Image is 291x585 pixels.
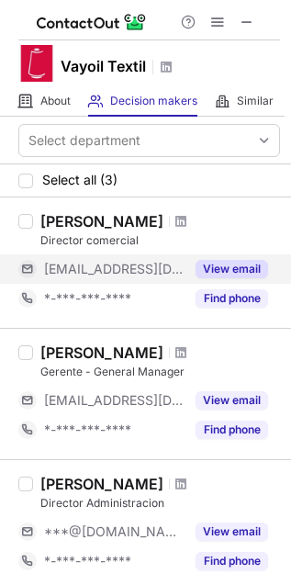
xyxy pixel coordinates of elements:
div: Director Administracion [40,495,280,512]
button: Reveal Button [196,289,268,308]
div: [PERSON_NAME] [40,212,163,231]
span: [EMAIL_ADDRESS][DOMAIN_NAME] [44,392,185,409]
span: Decision makers [110,94,197,108]
img: ContactOut v5.3.10 [37,11,147,33]
button: Reveal Button [196,260,268,278]
button: Reveal Button [196,552,268,570]
span: [EMAIL_ADDRESS][DOMAIN_NAME] [44,261,185,277]
div: Gerente - General Manager [40,364,280,380]
div: [PERSON_NAME] [40,475,163,493]
button: Reveal Button [196,421,268,439]
span: Select all (3) [42,173,118,187]
div: Director comercial [40,232,280,249]
img: 32f1f14f7db31eee4a6e08bfb7693d38 [18,45,55,82]
button: Reveal Button [196,391,268,410]
span: ***@[DOMAIN_NAME] [44,523,185,540]
h1: Vayoil Textil [61,55,146,77]
span: About [40,94,71,108]
span: Similar [237,94,274,108]
div: [PERSON_NAME] [40,343,163,362]
div: Select department [28,131,140,150]
button: Reveal Button [196,523,268,541]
